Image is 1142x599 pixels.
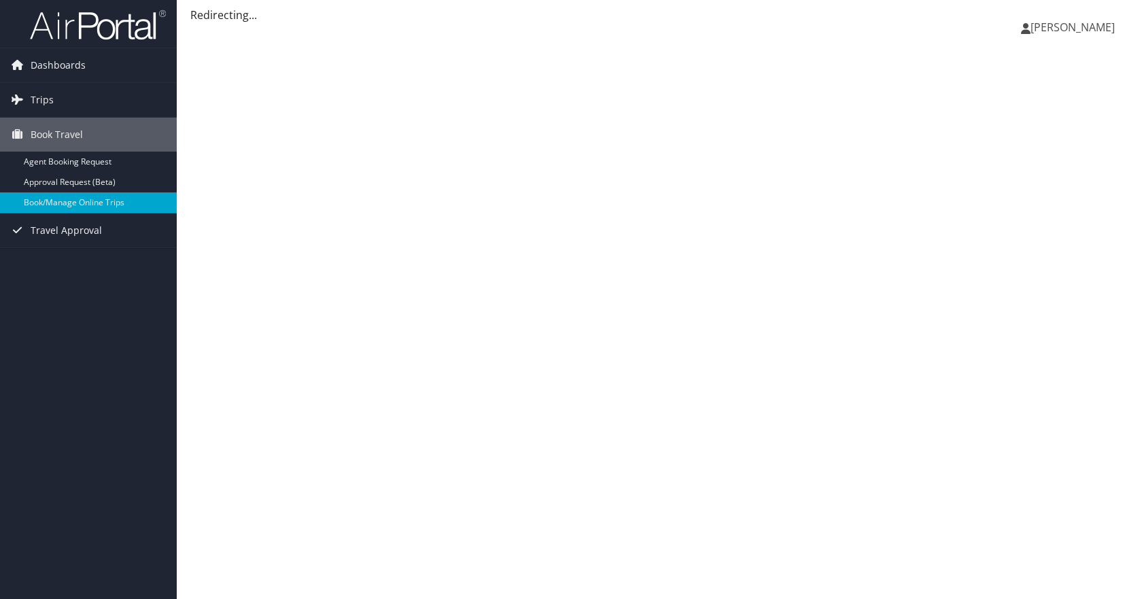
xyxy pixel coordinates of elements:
span: Book Travel [31,118,83,152]
a: [PERSON_NAME] [1021,7,1128,48]
div: Redirecting... [190,7,1128,23]
span: Trips [31,83,54,117]
span: Dashboards [31,48,86,82]
img: airportal-logo.png [30,9,166,41]
span: Travel Approval [31,213,102,247]
span: [PERSON_NAME] [1031,20,1115,35]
